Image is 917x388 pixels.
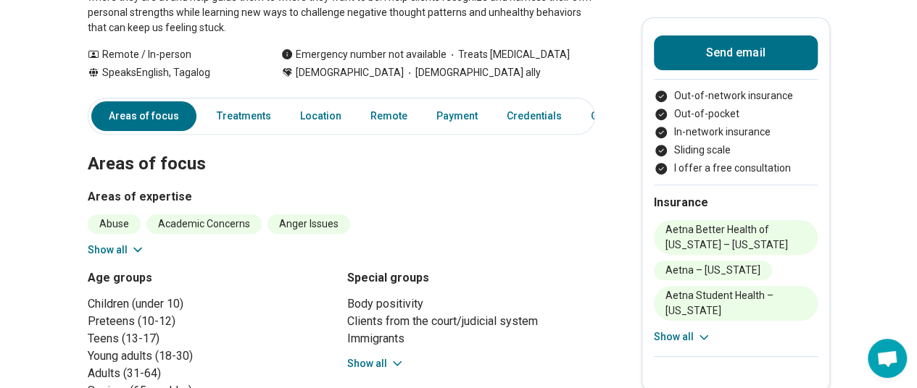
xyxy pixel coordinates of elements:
[347,330,595,347] li: Immigrants
[362,101,416,131] a: Remote
[654,143,818,158] li: Sliding scale
[654,329,711,345] button: Show all
[146,214,262,234] li: Academic Concerns
[88,242,145,258] button: Show all
[654,35,818,70] button: Send email
[347,313,595,330] li: Clients from the court/judicial system
[208,101,280,131] a: Treatments
[404,65,541,80] span: [DEMOGRAPHIC_DATA] ally
[296,65,404,80] span: [DEMOGRAPHIC_DATA]
[88,188,595,206] h3: Areas of expertise
[267,214,350,234] li: Anger Issues
[654,88,818,104] li: Out-of-network insurance
[281,47,447,62] div: Emergency number not available
[88,269,336,287] h3: Age groups
[498,101,570,131] a: Credentials
[88,347,336,365] li: Young adults (18-30)
[347,356,404,371] button: Show all
[654,106,818,122] li: Out-of-pocket
[88,47,252,62] div: Remote / In-person
[447,47,570,62] span: Treats [MEDICAL_DATA]
[654,286,818,321] li: Aetna Student Health – [US_STATE]
[347,269,595,287] h3: Special groups
[88,117,595,177] h2: Areas of focus
[291,101,350,131] a: Location
[654,194,818,211] h2: Insurance
[654,161,818,176] li: I offer a free consultation
[88,214,141,234] li: Abuse
[654,261,772,280] li: Aetna – [US_STATE]
[91,101,196,131] a: Areas of focus
[88,330,336,347] li: Teens (13-17)
[88,313,336,330] li: Preteens (10-12)
[347,295,595,313] li: Body positivity
[428,101,486,131] a: Payment
[88,65,252,80] div: Speaks English, Tagalog
[88,365,336,382] li: Adults (31-64)
[868,339,907,378] div: Open chat
[582,101,634,131] a: Other
[654,220,818,255] li: Aetna Better Health of [US_STATE] – [US_STATE]
[654,125,818,140] li: In-network insurance
[88,295,336,313] li: Children (under 10)
[654,88,818,176] ul: Payment options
